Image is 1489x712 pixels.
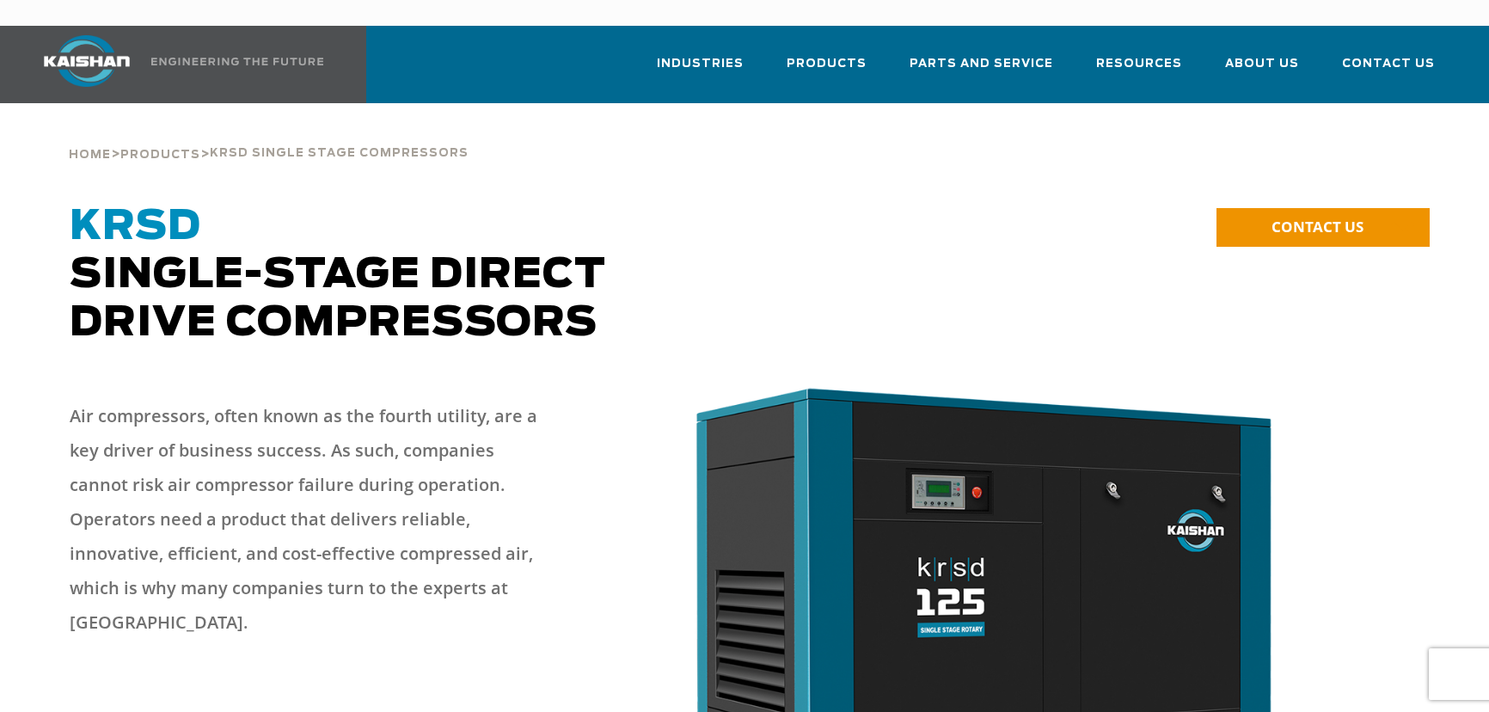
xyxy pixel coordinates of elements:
span: Products [787,54,867,74]
a: Contact Us [1342,41,1435,100]
a: Parts and Service [910,41,1053,100]
span: krsd single stage compressors [210,148,469,159]
a: Kaishan USA [22,26,327,103]
span: KRSD [70,206,201,248]
a: About Us [1225,41,1299,100]
span: Parts and Service [910,54,1053,74]
p: Air compressors, often known as the fourth utility, are a key driver of business success. As such... [70,399,538,640]
span: Single-Stage Direct Drive Compressors [70,206,606,344]
span: Home [69,150,111,161]
a: Resources [1096,41,1182,100]
a: Industries [657,41,744,100]
span: Contact Us [1342,54,1435,74]
span: Industries [657,54,744,74]
a: CONTACT US [1216,208,1430,247]
span: Resources [1096,54,1182,74]
img: kaishan logo [22,35,151,87]
span: About Us [1225,54,1299,74]
a: Home [69,146,111,162]
a: Products [120,146,200,162]
span: Products [120,150,200,161]
a: Products [787,41,867,100]
div: > > [69,103,469,169]
img: Engineering the future [151,58,323,65]
span: CONTACT US [1271,217,1363,236]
